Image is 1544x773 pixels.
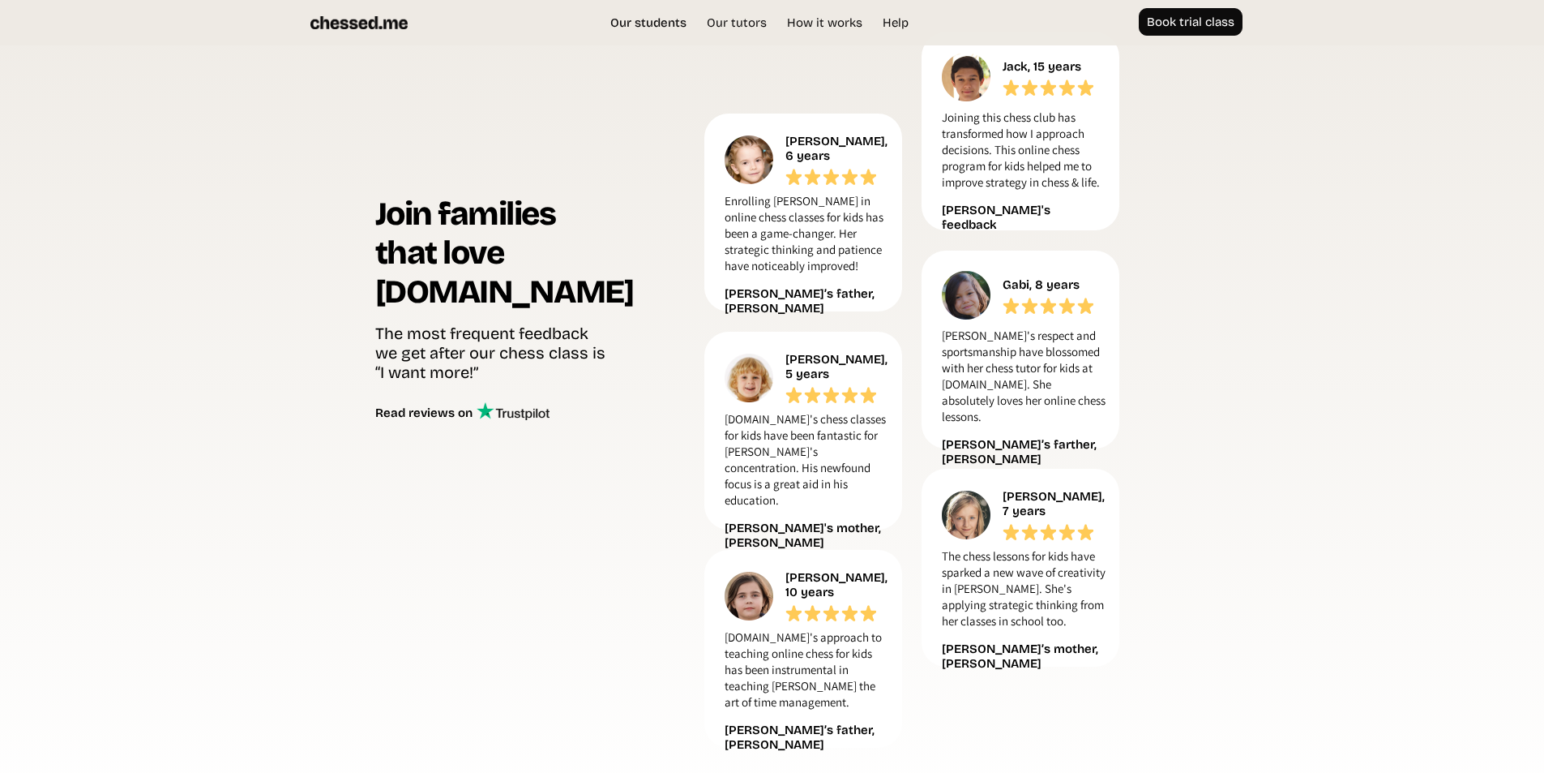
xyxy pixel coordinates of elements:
a: Book trial class [1139,8,1242,36]
div: [PERSON_NAME], 10 years [785,570,892,599]
h1: Join families that love [DOMAIN_NAME] [375,195,612,324]
div: Read reviews on [375,406,477,420]
p: [DOMAIN_NAME]'s chess classes for kids have been fantastic for [PERSON_NAME]'s concentration. His... [725,411,888,517]
a: Our tutors [699,15,775,31]
div: The most frequent feedback we get after our chess class is “I want more!” [375,324,612,386]
a: Help [875,15,917,31]
p: Joining this chess club has transformed how I approach decisions. This online chess program for k... [942,110,1106,199]
div: Gabi, 8 years [1003,277,1084,292]
p: [PERSON_NAME]'s respect and sportsmanship have blossomed with her chess tutor for kids at [DOMAIN... [942,328,1106,433]
div: [PERSON_NAME], 6 years [785,134,892,163]
div: [PERSON_NAME]’s father, [PERSON_NAME] [725,723,888,752]
p: [DOMAIN_NAME]'s approach to teaching online chess for kids has been instrumental in teaching [PER... [725,629,888,719]
div: Jack, 15 years [1003,59,1085,74]
div: [PERSON_NAME]’s farther, [PERSON_NAME] [942,437,1106,466]
div: [PERSON_NAME]'s feedback [942,203,1106,232]
a: Our students [602,15,695,31]
div: [PERSON_NAME], 5 years [785,352,892,381]
div: [PERSON_NAME]’s mother, [PERSON_NAME] [942,642,1106,671]
div: [PERSON_NAME], 7 years [1003,489,1109,518]
div: [PERSON_NAME]'s mother, [PERSON_NAME] [725,521,888,550]
a: How it works [779,15,870,31]
p: The chess lessons for kids have sparked a new wave of creativity in [PERSON_NAME]. She's applying... [942,548,1106,638]
div: [PERSON_NAME]’s father, [PERSON_NAME] [725,286,888,316]
a: Read reviews on [375,402,550,420]
p: Enrolling [PERSON_NAME] in online chess classes for kids has been a game-changer. Her strategic t... [725,193,888,282]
